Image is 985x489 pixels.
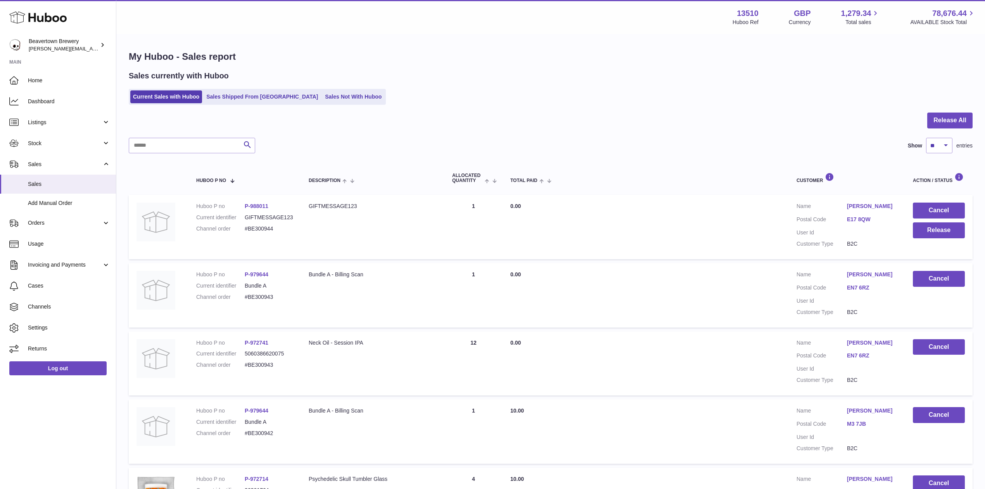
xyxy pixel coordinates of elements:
[245,225,293,232] dd: #BE300944
[196,407,245,414] dt: Huboo P no
[9,39,21,51] img: Matthew.McCormack@beavertownbrewery.co.uk
[908,142,922,149] label: Show
[847,309,897,316] dd: B2C
[204,90,321,103] a: Sales Shipped From [GEOGRAPHIC_DATA]
[733,19,759,26] div: Huboo Ref
[309,339,437,347] div: Neck Oil - Session IPA
[797,173,897,183] div: Customer
[196,361,245,369] dt: Channel order
[913,203,965,218] button: Cancel
[28,98,110,105] span: Dashboard
[9,361,107,375] a: Log out
[309,203,437,210] div: GIFTMESSAGE123
[797,339,847,349] dt: Name
[28,282,110,290] span: Cases
[847,407,897,414] a: [PERSON_NAME]
[510,340,521,346] span: 0.00
[444,331,503,396] td: 12
[797,365,847,373] dt: User Id
[196,214,245,221] dt: Current identifier
[28,261,102,269] span: Invoicing and Payments
[245,282,293,290] dd: Bundle A
[797,203,847,212] dt: Name
[28,180,110,188] span: Sales
[137,271,175,310] img: no-photo.jpg
[913,222,965,238] button: Release
[510,407,524,414] span: 10.00
[196,271,245,278] dt: Huboo P no
[196,430,245,437] dt: Channel order
[129,50,973,63] h1: My Huboo - Sales report
[797,284,847,293] dt: Postal Code
[510,271,521,277] span: 0.00
[28,140,102,147] span: Stock
[137,203,175,241] img: no-photo.jpg
[196,282,245,290] dt: Current identifier
[28,219,102,227] span: Orders
[322,90,384,103] a: Sales Not With Huboo
[245,350,293,357] dd: 5060386620075
[196,293,245,301] dt: Channel order
[510,178,537,183] span: Total paid
[510,203,521,209] span: 0.00
[245,203,268,209] a: P-988011
[28,199,110,207] span: Add Manual Order
[28,161,102,168] span: Sales
[196,178,226,183] span: Huboo P no
[196,418,245,426] dt: Current identifier
[309,271,437,278] div: Bundle A - Billing Scan
[797,297,847,305] dt: User Id
[137,339,175,378] img: no-photo.jpg
[797,445,847,452] dt: Customer Type
[847,445,897,452] dd: B2C
[245,407,268,414] a: P-979644
[797,352,847,361] dt: Postal Code
[797,271,847,280] dt: Name
[797,309,847,316] dt: Customer Type
[797,434,847,441] dt: User Id
[913,339,965,355] button: Cancel
[29,38,98,52] div: Beavertown Brewery
[913,271,965,287] button: Cancel
[28,119,102,126] span: Listings
[28,240,110,248] span: Usage
[196,203,245,210] dt: Huboo P no
[956,142,973,149] span: entries
[737,8,759,19] strong: 13510
[245,340,268,346] a: P-972741
[932,8,967,19] span: 78,676.44
[910,19,976,26] span: AVAILABLE Stock Total
[245,418,293,426] dd: Bundle A
[847,203,897,210] a: [PERSON_NAME]
[845,19,880,26] span: Total sales
[196,225,245,232] dt: Channel order
[797,407,847,416] dt: Name
[913,173,965,183] div: Action / Status
[129,71,229,81] h2: Sales currently with Huboo
[245,361,293,369] dd: #BE300943
[797,216,847,225] dt: Postal Code
[130,90,202,103] a: Current Sales with Huboo
[510,476,524,482] span: 10.00
[847,352,897,359] a: EN7 6RZ
[137,407,175,446] img: no-photo.jpg
[847,475,897,483] a: [PERSON_NAME]
[847,216,897,223] a: E17 8QW
[28,324,110,331] span: Settings
[847,339,897,347] a: [PERSON_NAME]
[444,195,503,259] td: 1
[245,476,268,482] a: P-972714
[913,407,965,423] button: Cancel
[847,376,897,384] dd: B2C
[797,475,847,485] dt: Name
[309,475,437,483] div: Psychedelic Skull Tumbler Glass
[444,263,503,328] td: 1
[245,214,293,221] dd: GIFTMESSAGE123
[245,271,268,277] a: P-979644
[847,240,897,248] dd: B2C
[794,8,810,19] strong: GBP
[910,8,976,26] a: 78,676.44 AVAILABLE Stock Total
[28,303,110,310] span: Channels
[444,399,503,464] td: 1
[309,407,437,414] div: Bundle A - Billing Scan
